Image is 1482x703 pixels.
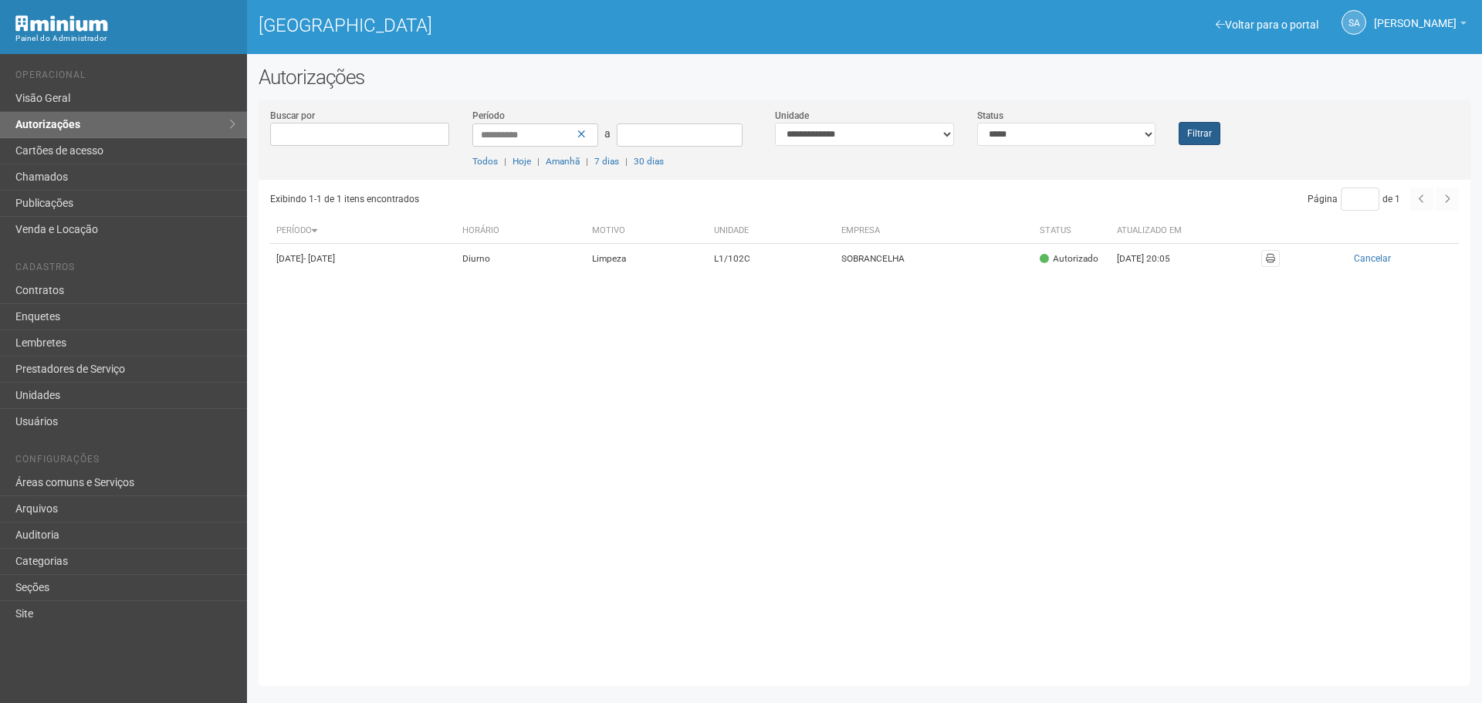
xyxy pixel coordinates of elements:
[1292,250,1453,267] button: Cancelar
[513,156,531,167] a: Hoje
[1308,194,1400,204] span: Página de 1
[15,69,235,86] li: Operacional
[546,156,580,167] a: Amanhã
[977,109,1003,123] label: Status
[1040,252,1098,265] div: Autorizado
[270,109,315,123] label: Buscar por
[504,156,506,167] span: |
[259,15,853,35] h1: [GEOGRAPHIC_DATA]
[15,32,235,46] div: Painel do Administrador
[472,109,505,123] label: Período
[835,244,1034,274] td: SOBRANCELHA
[456,218,586,244] th: Horário
[625,156,628,167] span: |
[472,156,498,167] a: Todos
[708,218,835,244] th: Unidade
[634,156,664,167] a: 30 dias
[537,156,540,167] span: |
[15,15,108,32] img: Minium
[270,188,860,211] div: Exibindo 1-1 de 1 itens encontrados
[1111,244,1196,274] td: [DATE] 20:05
[270,244,456,274] td: [DATE]
[1179,122,1220,145] button: Filtrar
[586,218,707,244] th: Motivo
[1342,10,1366,35] a: SA
[594,156,619,167] a: 7 dias
[15,262,235,278] li: Cadastros
[15,454,235,470] li: Configurações
[303,253,335,264] span: - [DATE]
[1111,218,1196,244] th: Atualizado em
[586,156,588,167] span: |
[456,244,586,274] td: Diurno
[586,244,707,274] td: Limpeza
[1374,19,1467,32] a: [PERSON_NAME]
[1034,218,1111,244] th: Status
[775,109,809,123] label: Unidade
[604,127,611,140] span: a
[708,244,835,274] td: L1/102C
[270,218,456,244] th: Período
[1216,19,1318,31] a: Voltar para o portal
[1374,2,1457,29] span: Silvio Anjos
[835,218,1034,244] th: Empresa
[259,66,1470,89] h2: Autorizações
